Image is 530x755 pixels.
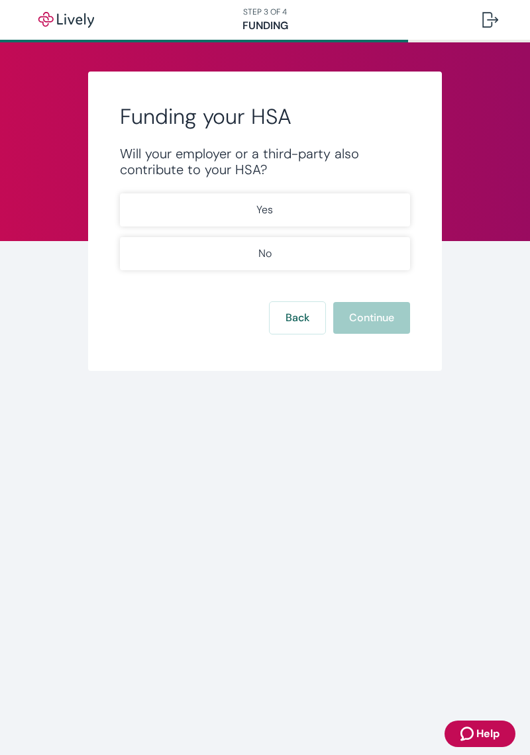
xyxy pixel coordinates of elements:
[445,721,515,747] button: Zendesk support iconHelp
[258,246,272,262] p: No
[29,12,103,28] img: Lively
[270,302,325,334] button: Back
[460,726,476,742] svg: Zendesk support icon
[120,103,409,130] h2: Funding your HSA
[256,202,273,218] p: Yes
[472,4,509,36] button: Log out
[120,146,409,177] div: Will your employer or a third-party also contribute to your HSA?
[120,193,409,226] button: Yes
[120,237,409,270] button: No
[476,726,500,742] span: Help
